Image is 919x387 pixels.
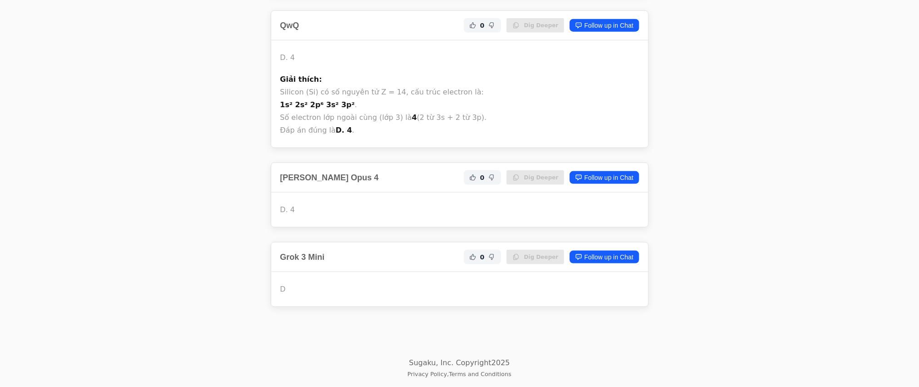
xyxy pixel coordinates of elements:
[280,283,639,296] p: D
[336,126,352,134] strong: D. 4
[280,75,322,84] strong: Giải thích:
[480,253,485,262] span: 0
[280,51,639,64] p: D. 4
[280,19,299,32] h2: QwQ
[570,171,639,184] a: Follow up in Chat
[480,21,485,30] span: 0
[467,172,478,183] button: Helpful
[492,359,510,367] span: 2025
[570,19,639,32] a: Follow up in Chat
[280,203,639,216] p: D. 4
[467,252,478,263] button: Helpful
[487,172,497,183] button: Not Helpful
[467,20,478,31] button: Helpful
[487,20,497,31] button: Not Helpful
[407,371,512,378] small: ,
[280,251,325,263] h2: Grok 3 Mini
[480,173,485,182] span: 0
[280,73,639,137] p: Silicon (Si) có số nguyên tử Z = 14, cấu trúc electron là: . Số electron lớp ngoài cùng (lớp 3) l...
[280,171,379,184] h2: [PERSON_NAME] Opus 4
[449,371,512,378] a: Terms and Conditions
[280,100,355,109] strong: 1s² 2s² 2p⁶ 3s² 3p²
[570,251,639,263] a: Follow up in Chat
[407,371,447,378] a: Privacy Policy
[487,252,497,263] button: Not Helpful
[412,113,417,122] strong: 4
